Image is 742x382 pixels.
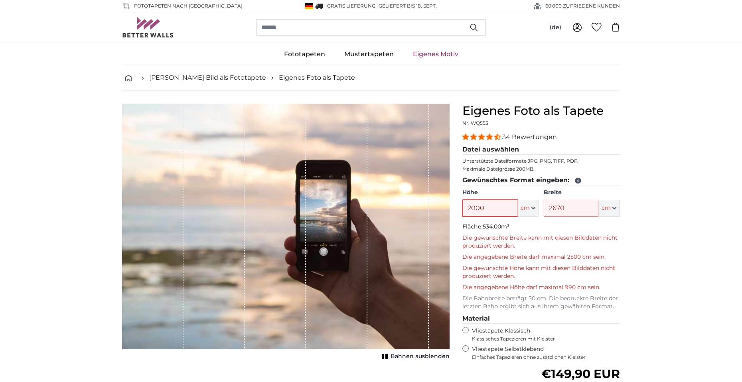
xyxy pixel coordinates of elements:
button: cm [598,200,620,217]
span: 34 Bewertungen [502,133,557,141]
span: Einfaches Tapezieren ohne zusätzlichen Kleister [472,354,620,360]
span: cm [521,204,530,212]
span: Fototapeten nach [GEOGRAPHIC_DATA] [134,2,243,10]
span: GRATIS Lieferung! [327,3,377,9]
p: Die Bahnbreite beträgt 50 cm. Die bedruckte Breite der letzten Bahn ergibt sich aus Ihrem gewählt... [462,295,620,311]
button: (de) [543,20,568,35]
legend: Datei auswählen [462,145,620,155]
img: Deutschland [305,3,313,9]
a: [PERSON_NAME] Bild als Fototapete [149,73,266,83]
a: Fototapeten [274,44,335,65]
button: cm [517,200,539,217]
span: Klassisches Tapezieren mit Kleister [472,336,613,342]
span: Nr. WQ553 [462,120,488,126]
span: 534.00m² [483,223,509,230]
nav: breadcrumbs [122,65,620,91]
span: 4.32 stars [462,133,502,141]
a: Eigenes Motiv [403,44,468,65]
p: Die gewünschte Breite kann mit diesen Bilddaten nicht produziert werden. [462,234,620,250]
label: Breite [544,189,620,197]
span: Bahnen ausblenden [391,352,450,360]
legend: Gewünschtes Format eingeben: [462,175,620,185]
button: Bahnen ausblenden [379,351,450,362]
p: Unterstützte Dateiformate JPG, PNG, TIFF, PDF. [462,158,620,164]
div: 1 of 1 [122,104,450,362]
label: Vliestapete Selbstklebend [472,345,620,360]
a: Eigenes Foto als Tapete [279,73,355,83]
label: Höhe [462,189,539,197]
p: Die angegebene Breite darf maximal 2500 cm sein. [462,253,620,261]
span: cm [602,204,611,212]
legend: Material [462,314,620,324]
a: Mustertapeten [335,44,403,65]
p: Maximale Dateigrösse 200MB. [462,166,620,172]
label: Vliestapete Klassisch [472,327,613,342]
span: 60'000 ZUFRIEDENE KUNDEN [545,2,620,10]
span: Geliefert bis 18. Sept. [379,3,437,9]
h1: Eigenes Foto als Tapete [462,104,620,118]
img: Betterwalls [122,17,174,37]
p: Die angegebene Höhe darf maximal 990 cm sein. [462,284,620,291]
span: - [377,3,437,9]
p: Fläche: [462,223,620,231]
span: €149,90 EUR [541,366,620,381]
p: Die gewünschte Höhe kann mit diesen Bilddaten nicht produziert werden. [462,264,620,280]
